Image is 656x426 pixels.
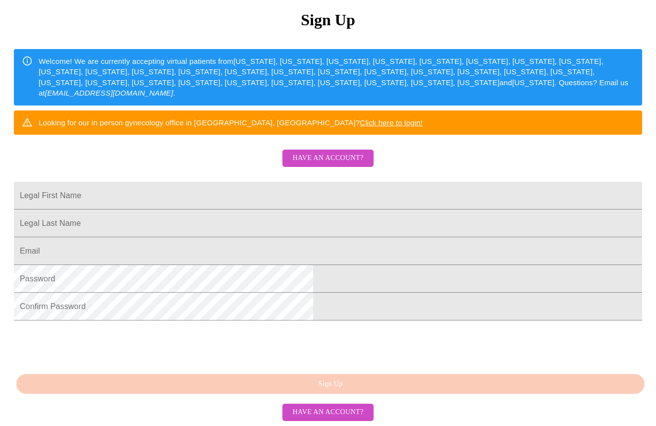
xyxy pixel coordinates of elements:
div: Looking for our in person gynecology office in [GEOGRAPHIC_DATA], [GEOGRAPHIC_DATA]? [39,113,423,132]
iframe: reCAPTCHA [14,325,164,364]
button: Have an account? [282,404,373,421]
a: Have an account? [280,160,376,169]
h3: Sign Up [14,11,642,29]
button: Have an account? [282,150,373,167]
em: [EMAIL_ADDRESS][DOMAIN_NAME] [45,89,173,97]
span: Have an account? [292,406,363,419]
div: Welcome! We are currently accepting virtual patients from [US_STATE], [US_STATE], [US_STATE], [US... [39,52,634,103]
a: Click here to login! [360,118,423,127]
a: Have an account? [280,407,376,416]
span: Have an account? [292,152,363,164]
